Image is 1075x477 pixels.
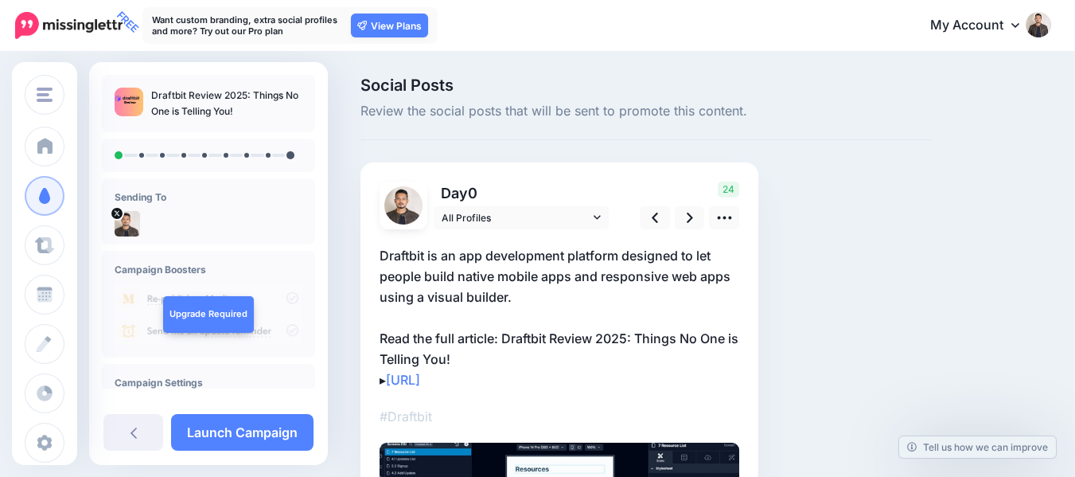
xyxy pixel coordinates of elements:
a: Tell us how we can improve [899,436,1056,458]
span: 0 [468,185,477,201]
img: menu.png [37,88,53,102]
img: Missinglettr [15,12,123,39]
a: All Profiles [434,206,609,229]
span: All Profiles [442,209,590,226]
h4: Campaign Settings [115,377,302,389]
span: FREE [111,6,144,38]
img: campaign_review_boosters.png [115,283,302,345]
a: My Account [914,6,1051,45]
p: Want custom branding, extra social profiles and more? Try out our Pro plan [152,14,343,37]
a: [URL] [386,372,420,388]
span: Social Posts [360,77,932,93]
h4: Campaign Boosters [115,264,302,276]
img: ypoL7d_r-74963.jpg [115,211,140,237]
a: FREE [15,8,123,43]
h4: Sending To [115,191,302,203]
span: 24 [718,182,739,197]
a: Upgrade Required [163,296,254,333]
p: #Draftbit [380,406,739,427]
img: ypoL7d_r-74963.jpg [384,186,423,225]
span: Review the social posts that will be sent to promote this content. [360,101,932,122]
img: b70b085180e7bd64679df5ec4635f656_thumb.jpg [115,88,143,116]
p: Draftbit Review 2025: Things No One is Telling You! [151,88,302,119]
p: Day [434,182,611,205]
a: View Plans [351,14,428,37]
p: Draftbit is an app development platform designed to let people build native mobile apps and respo... [380,245,739,390]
